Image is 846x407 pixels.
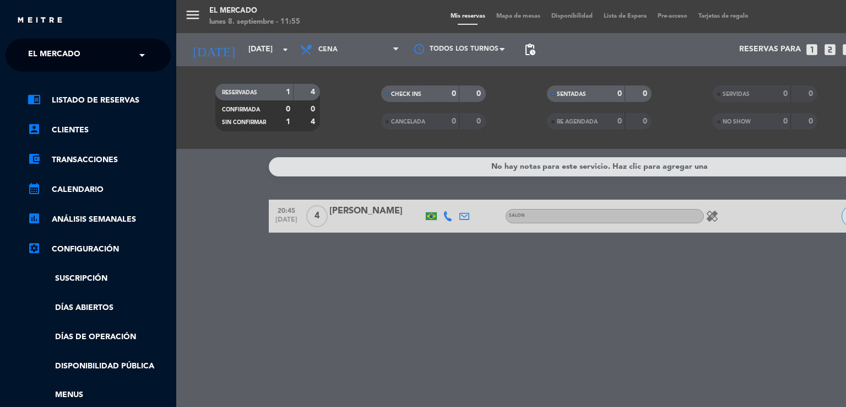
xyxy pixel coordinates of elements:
[28,93,41,106] i: chrome_reader_mode
[28,360,171,373] a: Disponibilidad pública
[28,182,41,195] i: calendar_month
[28,44,80,67] span: El Mercado
[28,183,171,196] a: calendar_monthCalendario
[28,243,171,256] a: Configuración
[28,152,41,165] i: account_balance_wallet
[28,212,41,225] i: assessment
[28,153,171,167] a: account_balance_walletTransacciones
[17,17,63,25] img: MEITRE
[28,213,171,226] a: assessmentANÁLISIS SEMANALES
[28,389,171,401] a: Menus
[28,331,171,344] a: Días de Operación
[28,94,171,107] a: chrome_reader_modeListado de Reservas
[28,122,41,136] i: account_box
[28,302,171,314] a: Días abiertos
[28,272,171,285] a: Suscripción
[28,242,41,255] i: settings_applications
[523,43,536,56] span: pending_actions
[28,124,171,137] a: account_boxClientes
